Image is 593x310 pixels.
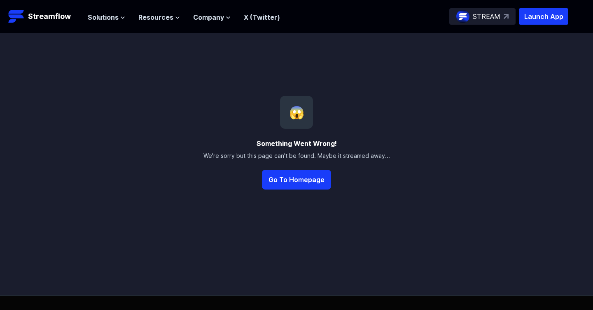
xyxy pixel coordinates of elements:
span: Solutions [88,12,119,22]
a: Streamflow [8,8,79,25]
a: X (Twitter) [244,13,280,21]
button: Resources [138,12,180,22]
img: top-right-arrow.svg [504,14,509,19]
button: Solutions [88,12,125,22]
div: We're sorry but this page can't be found. Maybe it streamed away... [203,152,390,160]
div: Something Went Wrong! [257,139,337,148]
span: Resources [138,12,173,22]
a: Go To Homepage [262,160,331,190]
p: STREAM [473,12,500,21]
button: Company [193,12,231,22]
img: Streamflow Logo [8,8,25,25]
img: streamflow-logo-circle.png [456,10,469,23]
button: Launch App [519,8,568,25]
a: STREAM [449,8,516,25]
p: Streamflow [28,11,71,22]
span: 😱 [289,105,304,120]
button: Go To Homepage [262,170,331,190]
span: Company [193,12,224,22]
